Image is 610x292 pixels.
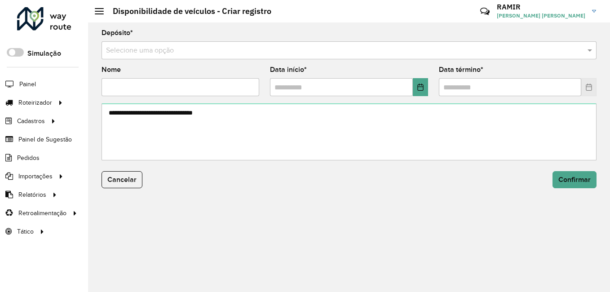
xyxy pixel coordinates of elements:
[102,171,142,188] button: Cancelar
[497,12,585,20] span: [PERSON_NAME] [PERSON_NAME]
[102,27,133,38] label: Depósito
[107,176,137,183] span: Cancelar
[19,80,36,89] span: Painel
[18,135,72,144] span: Painel de Sugestão
[475,2,495,21] a: Contato Rápido
[17,153,40,163] span: Pedidos
[18,172,53,181] span: Importações
[439,64,483,75] label: Data término
[18,190,46,199] span: Relatórios
[17,227,34,236] span: Tático
[27,48,61,59] label: Simulação
[553,171,597,188] button: Confirmar
[270,64,307,75] label: Data início
[413,78,428,96] button: Choose Date
[102,64,121,75] label: Nome
[558,176,591,183] span: Confirmar
[18,208,66,218] span: Retroalimentação
[18,98,52,107] span: Roteirizador
[497,3,585,11] h3: RAMIR
[104,6,271,16] h2: Disponibilidade de veículos - Criar registro
[17,116,45,126] span: Cadastros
